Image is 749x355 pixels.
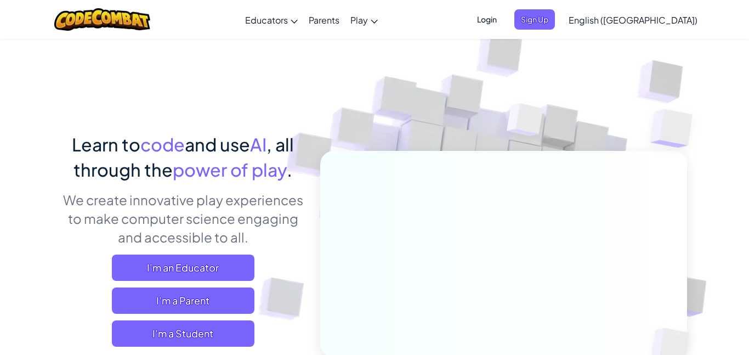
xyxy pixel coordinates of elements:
button: Sign Up [514,9,555,30]
span: AI [250,133,266,155]
span: code [140,133,185,155]
a: I'm a Parent [112,288,254,314]
img: CodeCombat logo [54,8,150,31]
span: and use [185,133,250,155]
span: Educators [245,14,288,26]
span: Play [350,14,368,26]
button: I'm a Student [112,320,254,347]
a: I'm an Educator [112,255,254,281]
a: Educators [240,5,303,35]
a: English ([GEOGRAPHIC_DATA]) [563,5,703,35]
a: Play [345,5,383,35]
img: Overlap cubes [628,82,723,175]
span: . [287,159,292,181]
span: Learn to [72,133,140,155]
a: Parents [303,5,345,35]
span: English ([GEOGRAPHIC_DATA]) [569,14,697,26]
img: Overlap cubes [486,82,565,164]
button: Login [470,9,503,30]
p: We create innovative play experiences to make computer science engaging and accessible to all. [62,190,304,246]
span: power of play [173,159,287,181]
